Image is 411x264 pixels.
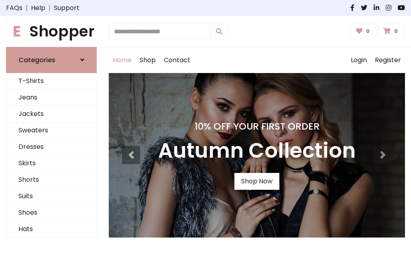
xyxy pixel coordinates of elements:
a: Home [109,47,136,73]
span: E [6,20,28,42]
a: Jackets [6,106,96,122]
span: 0 [364,28,372,35]
h1: Shopper [6,22,97,41]
a: 0 [378,24,405,39]
a: FAQs [6,3,22,13]
a: Support [54,3,79,13]
span: 0 [392,28,400,35]
a: Hats [6,221,96,238]
h3: Autumn Collection [158,138,356,163]
a: Register [371,47,405,73]
a: Shop [136,47,160,73]
a: Help [31,3,45,13]
a: Shoes [6,205,96,221]
a: T-Shirts [6,73,96,89]
a: Sweaters [6,122,96,139]
span: | [45,3,54,13]
a: Shorts [6,172,96,188]
a: Categories [6,47,97,73]
a: Skirts [6,155,96,172]
a: Login [347,47,371,73]
a: Suits [6,188,96,205]
a: Shop Now [234,173,279,190]
span: | [22,3,31,13]
a: Contact [160,47,194,73]
a: Dresses [6,139,96,155]
a: EShopper [6,22,97,41]
a: Jeans [6,89,96,106]
h6: Categories [18,56,55,64]
h4: 10% Off Your First Order [158,121,356,132]
a: 0 [351,24,377,39]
